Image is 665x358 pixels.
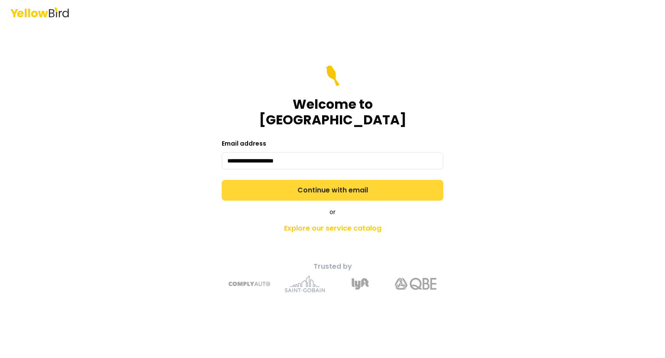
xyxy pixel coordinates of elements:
[222,97,443,128] h1: Welcome to [GEOGRAPHIC_DATA]
[180,261,485,272] p: Trusted by
[222,180,443,201] button: Continue with email
[222,139,266,148] label: Email address
[180,220,485,237] a: Explore our service catalog
[329,208,336,216] span: or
